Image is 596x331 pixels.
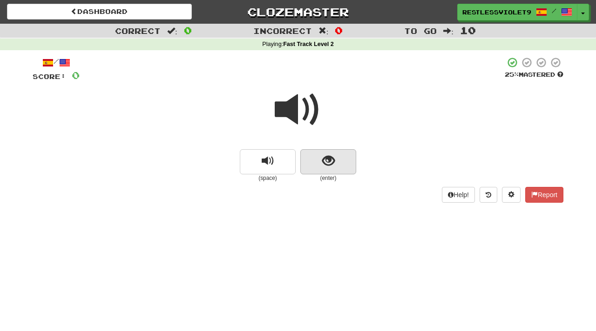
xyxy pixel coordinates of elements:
[253,26,312,35] span: Incorrect
[7,4,192,20] a: Dashboard
[33,73,66,80] span: Score:
[167,27,177,35] span: :
[184,25,192,36] span: 0
[318,27,329,35] span: :
[283,41,334,47] strong: Fast Track Level 2
[33,57,80,68] div: /
[72,69,80,81] span: 0
[460,25,476,36] span: 10
[525,187,563,203] button: Report
[443,27,454,35] span: :
[240,174,296,182] small: (space)
[505,71,563,79] div: Mastered
[115,26,161,35] span: Correct
[404,26,437,35] span: To go
[462,8,531,16] span: RestlessViolet9910
[457,4,577,20] a: RestlessViolet9910 /
[335,25,343,36] span: 0
[300,174,356,182] small: (enter)
[480,187,497,203] button: Round history (alt+y)
[505,71,519,78] span: 25 %
[442,187,475,203] button: Help!
[206,4,391,20] a: Clozemaster
[240,149,296,174] button: replay audio
[300,149,356,174] button: show sentence
[552,7,556,14] span: /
